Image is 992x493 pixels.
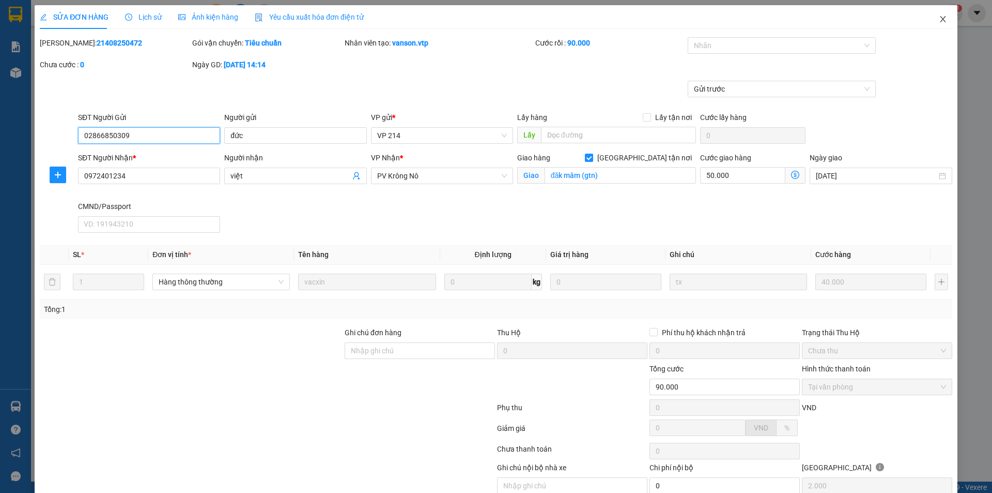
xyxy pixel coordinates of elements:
span: Hàng thông thường [159,274,284,290]
div: Tổng: 1 [44,304,383,315]
span: Tổng cước [649,365,684,373]
span: VND [754,424,768,432]
span: user-add [352,172,361,180]
div: Người nhận [224,152,366,163]
span: PV Krông Nô [377,168,507,184]
span: VND [802,404,816,412]
span: clock-circle [125,13,132,21]
button: plus [50,167,66,183]
div: Chi phí nội bộ [649,462,800,477]
b: vanson.vtp [392,39,428,47]
span: edit [40,13,47,21]
span: Lịch sử [125,13,162,21]
label: Ngày giao [810,154,842,162]
span: Thu Hộ [497,328,521,337]
b: 0 [80,61,84,69]
div: Gói vận chuyển: [192,37,343,49]
input: Cước giao hàng [700,167,785,184]
input: Cước lấy hàng [700,127,805,144]
button: delete [44,274,60,290]
span: % [784,424,789,432]
div: SĐT Người Nhận [78,152,220,163]
span: Yêu cầu xuất hóa đơn điện tử [255,13,364,21]
div: Chưa thanh toán [496,443,648,461]
span: close-circle [939,172,946,180]
b: 21408250472 [97,39,142,47]
b: [DATE] 14:14 [224,61,266,69]
label: Cước giao hàng [700,154,751,162]
div: Nhân viên tạo: [345,37,533,49]
span: info-circle [876,463,884,471]
span: VP 214 [377,128,507,143]
span: picture [178,13,185,21]
button: plus [935,274,948,290]
div: CMND/Passport [78,201,220,212]
input: Dọc đường [541,127,696,143]
span: dollar-circle [791,171,799,179]
span: Tên hàng [298,250,329,259]
input: Ngày giao [816,170,936,182]
input: 0 [815,274,926,290]
input: 0 [550,274,661,290]
span: Giao [517,167,545,184]
div: SĐT Người Gửi [78,112,220,123]
b: Tiêu chuẩn [245,39,282,47]
span: Ảnh kiện hàng [178,13,238,21]
div: [GEOGRAPHIC_DATA] [802,462,952,477]
input: Ghi chú đơn hàng [345,342,495,359]
span: Đơn vị tính [152,250,191,259]
span: close [939,15,947,23]
span: Gửi trước [694,81,870,97]
div: [PERSON_NAME]: [40,37,190,49]
span: VP Nhận [371,154,400,162]
span: Định lượng [475,250,512,259]
span: Giao hàng [517,154,550,162]
div: Người gửi [224,112,366,123]
div: Trạng thái Thu Hộ [802,327,952,338]
input: VD: Bàn, Ghế [298,274,436,290]
label: Hình thức thanh toán [802,365,871,373]
span: Lấy tận nơi [651,112,696,123]
span: kg [532,274,542,290]
div: VP gửi [371,112,513,123]
img: icon [255,13,263,22]
span: Chưa thu [808,343,946,358]
input: Giao tận nơi [545,167,696,184]
label: Ghi chú đơn hàng [345,328,401,337]
span: [GEOGRAPHIC_DATA] tận nơi [593,152,696,163]
span: Cước hàng [815,250,851,259]
span: Lấy hàng [517,113,547,122]
span: Lấy [517,127,541,143]
div: Phụ thu [496,402,648,420]
input: Ghi Chú [670,274,807,290]
div: Chưa cước : [40,59,190,70]
button: Close [928,5,957,34]
span: plus [50,171,66,179]
b: 90.000 [567,39,590,47]
div: Ngày GD: [192,59,343,70]
span: Giá trị hàng [550,250,588,259]
span: SL [73,250,81,259]
div: Cước rồi : [535,37,686,49]
div: Ghi chú nội bộ nhà xe [497,462,647,477]
div: Giảm giá [496,423,648,441]
label: Cước lấy hàng [700,113,747,122]
span: SỬA ĐƠN HÀNG [40,13,109,21]
th: Ghi chú [665,245,811,265]
span: Phí thu hộ khách nhận trả [658,327,750,338]
span: Tại văn phòng [808,379,946,395]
